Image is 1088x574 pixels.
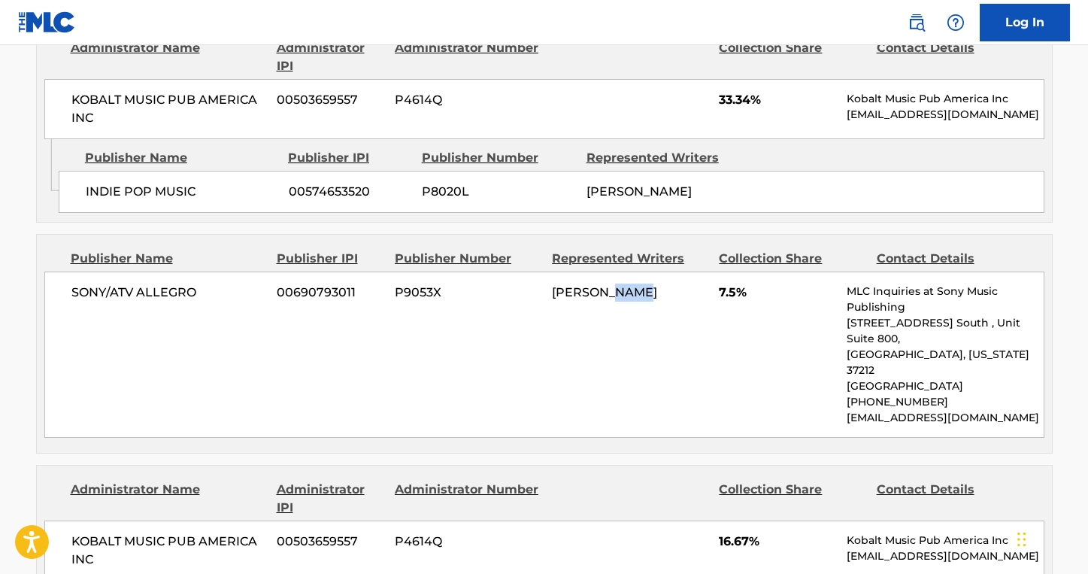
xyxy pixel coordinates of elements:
p: [GEOGRAPHIC_DATA], [US_STATE] 37212 [847,347,1043,378]
p: MLC Inquiries at Sony Music Publishing [847,284,1043,315]
span: [PERSON_NAME] [586,184,692,199]
div: Collection Share [719,250,865,268]
p: [EMAIL_ADDRESS][DOMAIN_NAME] [847,548,1043,564]
img: help [947,14,965,32]
div: Administrator IPI [277,39,383,75]
a: Log In [980,4,1070,41]
span: 7.5% [719,284,835,302]
img: search [908,14,926,32]
span: P8020L [422,183,575,201]
p: [PHONE_NUMBER] [847,394,1043,410]
div: Collection Share [719,39,865,75]
p: Kobalt Music Pub America Inc [847,91,1043,107]
div: Help [941,8,971,38]
span: 33.34% [719,91,835,109]
a: Public Search [902,8,932,38]
div: Represented Writers [552,250,708,268]
div: Administrator Number [395,39,541,75]
p: [EMAIL_ADDRESS][DOMAIN_NAME] [847,107,1043,123]
div: Contact Details [877,250,1023,268]
div: Publisher IPI [277,250,383,268]
div: Publisher Number [395,250,541,268]
div: Contact Details [877,39,1023,75]
img: MLC Logo [18,11,76,33]
span: 00503659557 [277,91,383,109]
span: SONY/ATV ALLEGRO [71,284,266,302]
div: Administrator IPI [277,481,383,517]
div: Administrator Name [71,481,265,517]
div: Publisher Name [71,250,265,268]
p: Kobalt Music Pub America Inc [847,533,1043,548]
div: Publisher IPI [288,149,411,167]
p: [STREET_ADDRESS] South , Unit Suite 800, [847,315,1043,347]
span: INDIE POP MUSIC [86,183,277,201]
iframe: Chat Widget [1013,502,1088,574]
div: Administrator Number [395,481,541,517]
span: 16.67% [719,533,835,551]
span: P4614Q [395,91,541,109]
span: KOBALT MUSIC PUB AMERICA INC [71,91,266,127]
div: Contact Details [877,481,1023,517]
div: Represented Writers [586,149,740,167]
span: 00503659557 [277,533,383,551]
span: P4614Q [395,533,541,551]
span: 00690793011 [277,284,383,302]
p: [GEOGRAPHIC_DATA] [847,378,1043,394]
div: Collection Share [719,481,865,517]
p: [EMAIL_ADDRESS][DOMAIN_NAME] [847,410,1043,426]
div: Publisher Number [422,149,575,167]
span: P9053X [395,284,541,302]
div: Publisher Name [85,149,277,167]
span: 00574653520 [289,183,411,201]
span: [PERSON_NAME] [552,285,657,299]
span: KOBALT MUSIC PUB AMERICA INC [71,533,266,569]
div: Drag [1017,517,1026,562]
div: Administrator Name [71,39,265,75]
